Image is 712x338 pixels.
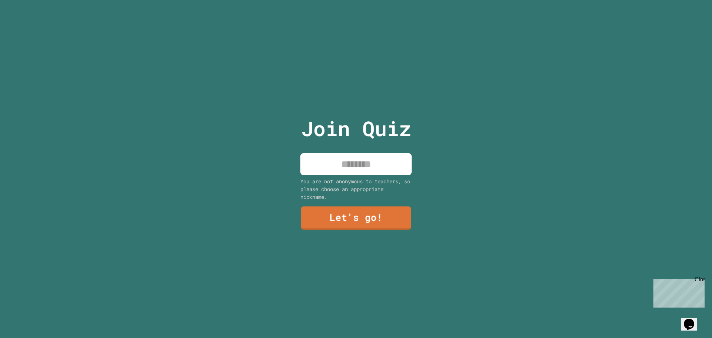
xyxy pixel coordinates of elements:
[650,276,705,308] iframe: chat widget
[301,207,411,230] a: Let's go!
[300,177,412,201] div: You are not anonymous to teachers, so please choose an appropriate nickname.
[301,113,411,144] p: Join Quiz
[3,3,51,47] div: Chat with us now!Close
[681,308,705,331] iframe: chat widget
